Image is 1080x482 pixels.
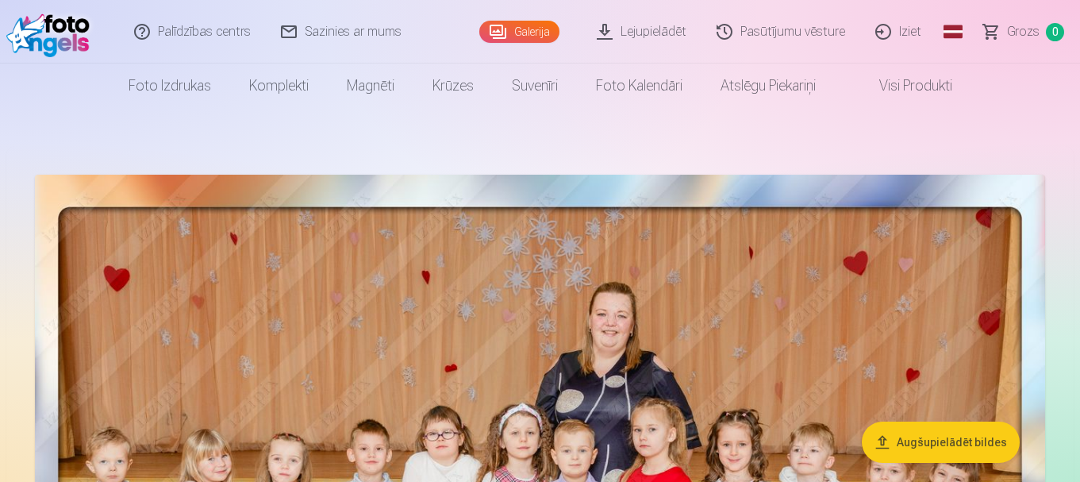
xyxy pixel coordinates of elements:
[862,422,1020,463] button: Augšupielādēt bildes
[413,64,493,108] a: Krūzes
[1046,23,1064,41] span: 0
[328,64,413,108] a: Magnēti
[493,64,577,108] a: Suvenīri
[110,64,230,108] a: Foto izdrukas
[479,21,559,43] a: Galerija
[6,6,98,57] img: /fa1
[230,64,328,108] a: Komplekti
[835,64,971,108] a: Visi produkti
[577,64,701,108] a: Foto kalendāri
[1007,22,1040,41] span: Grozs
[701,64,835,108] a: Atslēgu piekariņi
